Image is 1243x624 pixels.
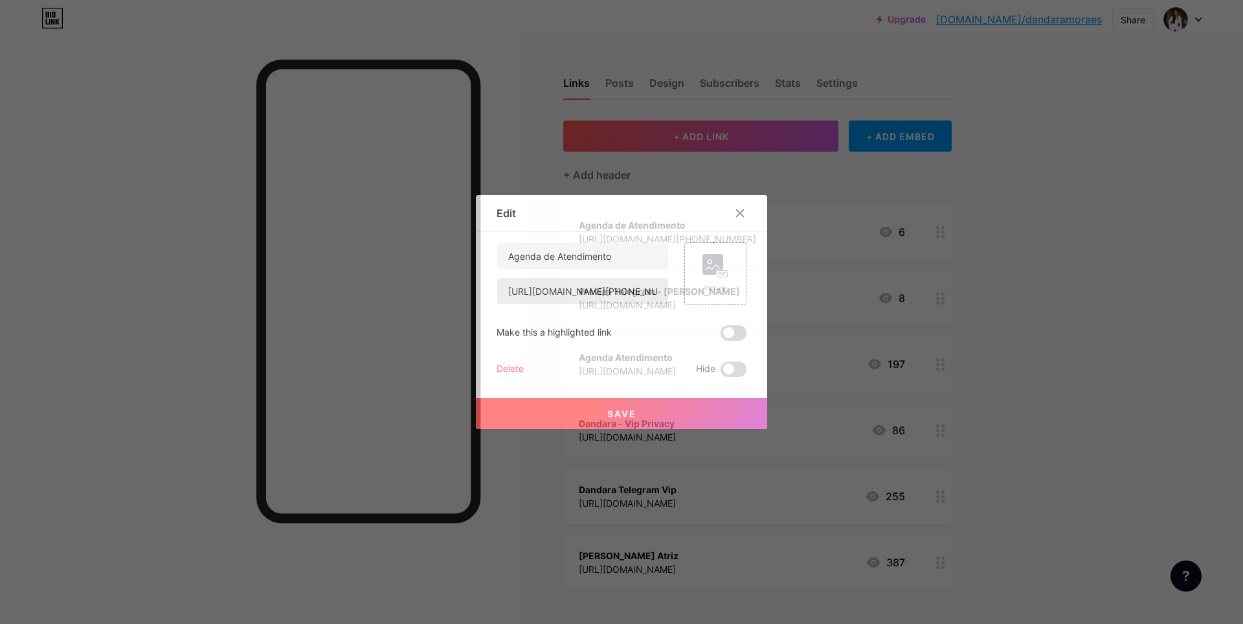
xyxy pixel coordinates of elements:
[497,362,524,377] div: Delete
[497,325,612,341] div: Make this a highlighted link
[696,362,715,377] span: Hide
[476,398,767,429] button: Save
[497,278,668,304] input: URL
[497,243,668,269] input: Title
[702,283,728,293] div: Picture
[607,408,636,419] span: Save
[497,205,516,221] div: Edit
